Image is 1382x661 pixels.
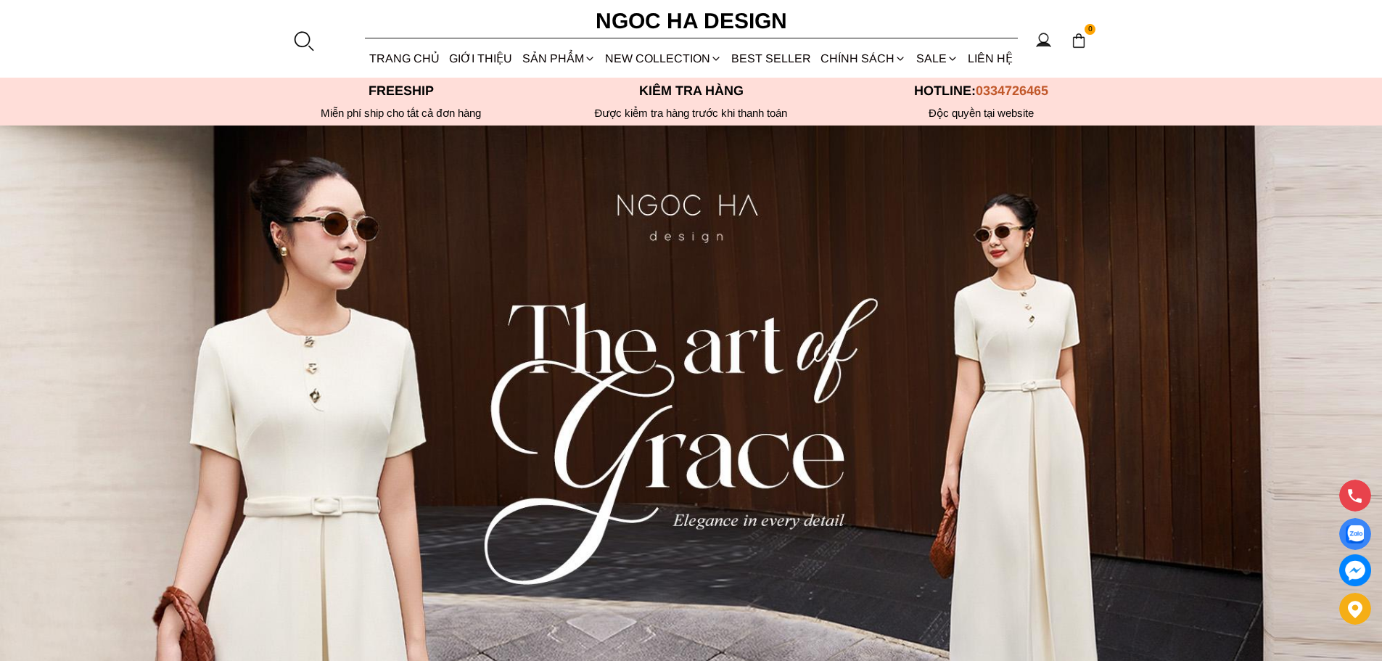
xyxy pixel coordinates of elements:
[445,39,517,78] a: GIỚI THIỆU
[600,39,726,78] a: NEW COLLECTION
[963,39,1017,78] a: LIÊN HỆ
[911,39,963,78] a: SALE
[836,107,1127,120] h6: Độc quyền tại website
[976,83,1048,98] span: 0334726465
[256,83,546,99] p: Freeship
[816,39,911,78] div: Chính sách
[836,83,1127,99] p: Hotline:
[517,39,600,78] div: SẢN PHẨM
[256,107,546,120] div: Miễn phí ship cho tất cả đơn hàng
[1346,525,1364,543] img: Display image
[1339,554,1371,586] a: messenger
[1339,518,1371,550] a: Display image
[727,39,816,78] a: BEST SELLER
[546,107,836,120] p: Được kiểm tra hàng trước khi thanh toán
[639,83,744,98] font: Kiểm tra hàng
[583,4,800,38] a: Ngoc Ha Design
[365,39,445,78] a: TRANG CHỦ
[1085,24,1096,36] span: 0
[1071,33,1087,49] img: img-CART-ICON-ksit0nf1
